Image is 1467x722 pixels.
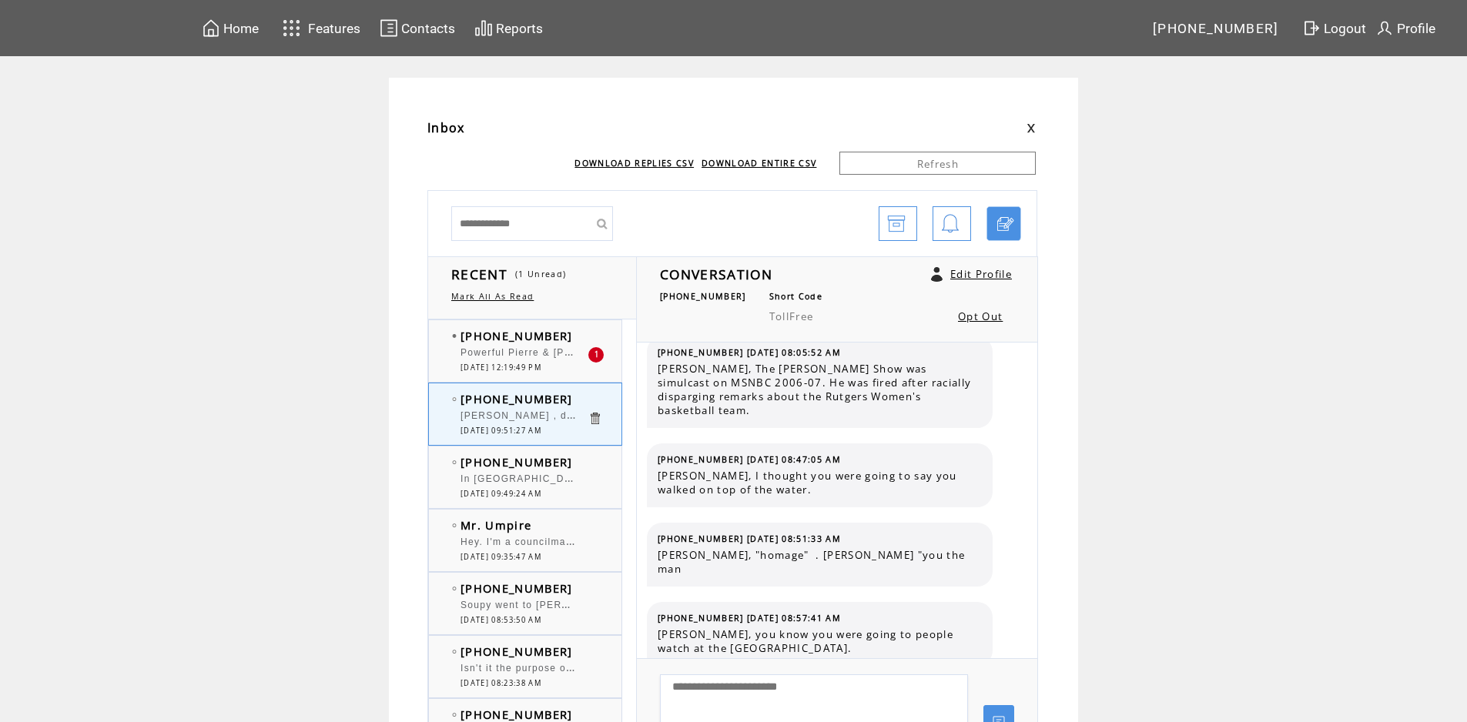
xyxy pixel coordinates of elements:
a: Home [199,16,261,40]
a: Features [276,13,363,43]
a: Mark All As Read [451,291,534,302]
span: [PHONE_NUMBER] [461,643,573,659]
span: Inbox [427,119,465,136]
span: [PHONE_NUMBER] [461,328,573,343]
a: Click to edit user profile [931,267,943,282]
span: [PHONE_NUMBER] [DATE] 08:51:33 AM [658,533,841,544]
a: Logout [1300,16,1373,40]
span: [PHONE_NUMBER] [461,707,573,722]
img: bulletEmpty.png [452,650,457,653]
span: Logout [1324,21,1366,36]
img: bulletEmpty.png [452,397,457,401]
a: Contacts [377,16,457,40]
img: chart.svg [474,18,493,38]
span: [DATE] 08:53:50 AM [461,615,541,625]
img: bell.png [941,207,960,242]
span: (1 Unread) [515,269,566,279]
img: bulletEmpty.png [452,523,457,527]
a: Edit Profile [950,267,1012,281]
span: In [GEOGRAPHIC_DATA] our water sewage bills went from 50 to 150 a month [461,470,854,485]
span: [DATE] 09:51:27 AM [461,426,541,436]
span: [PHONE_NUMBER] [461,454,573,470]
span: Profile [1397,21,1435,36]
span: [DATE] 12:19:49 PM [461,363,541,373]
span: [PERSON_NAME], The [PERSON_NAME] Show was simulcast on MSNBC 2006-07. He was fired after racially... [658,362,981,417]
img: features.svg [278,15,305,41]
span: [PERSON_NAME], "homage" . [PERSON_NAME] "you the man [658,548,981,576]
span: RECENT [451,265,507,283]
a: DOWNLOAD ENTIRE CSV [702,158,816,169]
span: Isn't it the purpose of the judicial branch to interpret law? [461,659,754,674]
span: [DATE] 09:49:24 AM [461,489,541,499]
img: archive.png [887,207,906,242]
span: CONVERSATION [660,265,772,283]
span: [PHONE_NUMBER] [461,580,573,596]
span: Short Code [769,291,822,302]
span: [PHONE_NUMBER] [660,291,746,302]
span: [PHONE_NUMBER] [1153,21,1279,36]
div: 1 [588,347,604,363]
span: Reports [496,21,543,36]
a: Profile [1373,16,1438,40]
span: [PERSON_NAME], I thought you were going to say you walked on top of the water. [658,469,981,496]
img: bulletEmpty.png [452,713,457,717]
span: Features [308,21,360,36]
a: Reports [472,16,545,40]
img: home.svg [202,18,220,38]
span: TollFree [769,309,814,323]
span: [PHONE_NUMBER] [461,391,573,406]
span: [PHONE_NUMBER] [DATE] 08:05:52 AM [658,347,841,358]
img: profile.svg [1375,18,1394,38]
span: [PERSON_NAME] , do they still block off the pipes at [GEOGRAPHIC_DATA] when the river rises ? [461,406,963,422]
span: Soupy went to [PERSON_NAME] & worked on radio in [GEOGRAPHIC_DATA]. And yes he told the kids to g... [461,596,1234,611]
span: [DATE] 08:23:38 AM [461,678,541,688]
span: [PERSON_NAME], you know you were going to people watch at the [GEOGRAPHIC_DATA]. [658,627,981,655]
span: Home [223,21,259,36]
a: Click to delete these messgaes [588,411,602,426]
input: Submit [590,206,613,241]
img: exit.svg [1302,18,1321,38]
span: Mr. Umpire [461,517,531,533]
img: bulletEmpty.png [452,460,457,464]
span: Contacts [401,21,455,36]
a: DOWNLOAD REPLIES CSV [574,158,694,169]
img: contacts.svg [380,18,398,38]
a: Refresh [839,152,1036,175]
img: bulletEmpty.png [452,587,457,590]
a: Opt Out [958,309,1003,323]
span: [PHONE_NUMBER] [DATE] 08:47:05 AM [658,454,841,465]
span: [DATE] 09:35:47 AM [461,552,541,562]
span: [PHONE_NUMBER] [DATE] 08:57:41 AM [658,613,841,623]
img: bulletFull.png [452,334,457,338]
a: Click to start a chat with mobile number by SMS [986,206,1021,241]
